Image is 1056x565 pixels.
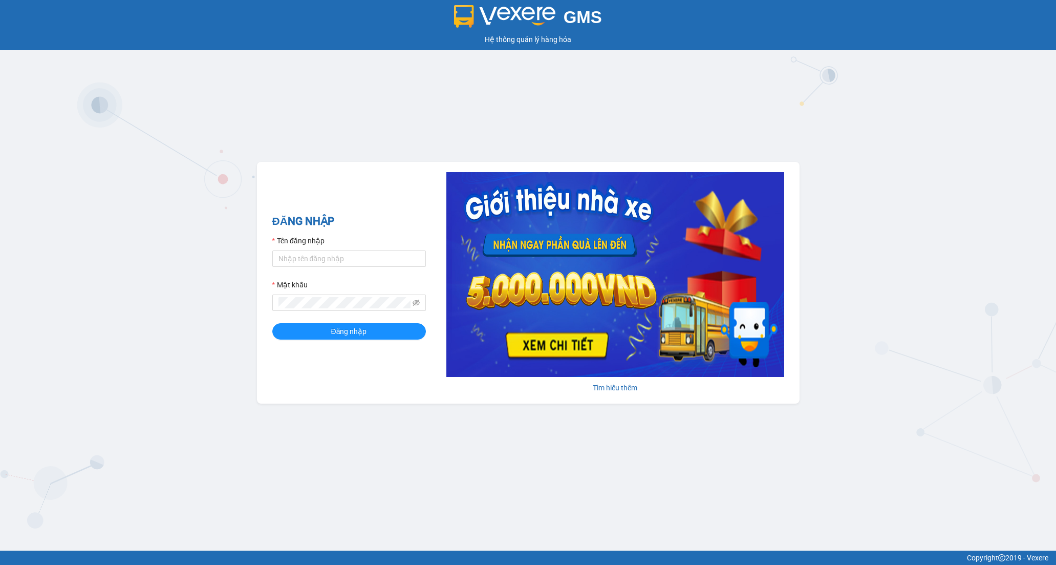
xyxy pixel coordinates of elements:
span: eye-invisible [413,299,420,306]
a: GMS [454,15,602,24]
img: logo 2 [454,5,555,28]
span: GMS [564,8,602,27]
div: Copyright 2019 - Vexere [8,552,1048,563]
input: Tên đăng nhập [272,250,426,267]
div: Hệ thống quản lý hàng hóa [3,34,1053,45]
h2: ĐĂNG NHẬP [272,213,426,230]
img: banner-0 [446,172,784,377]
label: Mật khẩu [272,279,308,290]
span: Đăng nhập [331,326,367,337]
label: Tên đăng nhập [272,235,325,246]
button: Đăng nhập [272,323,426,340]
div: Tìm hiểu thêm [446,382,784,393]
input: Mật khẩu [278,297,411,308]
span: copyright [998,554,1005,561]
